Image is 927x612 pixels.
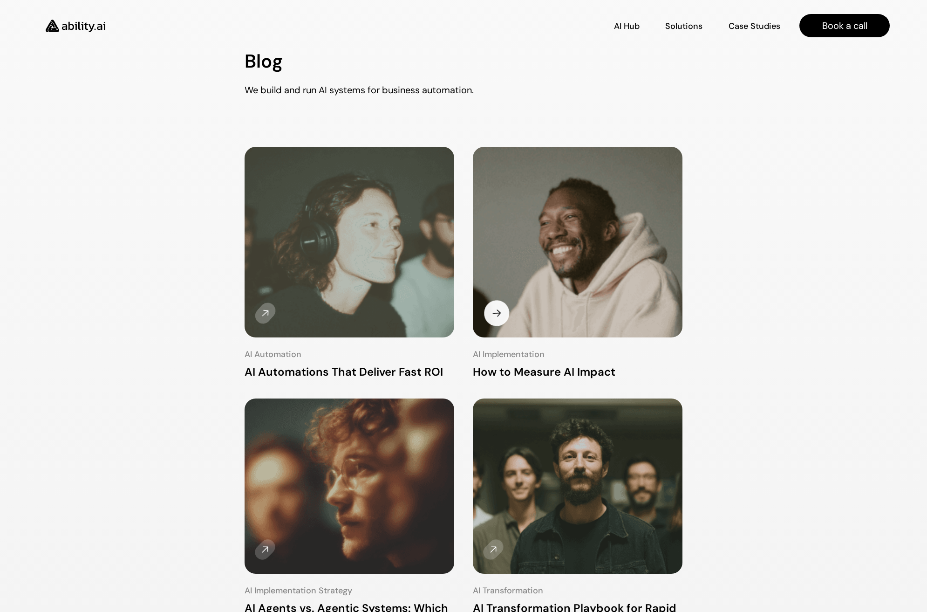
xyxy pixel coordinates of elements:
[118,14,890,37] nav: Main navigation
[261,50,272,72] span: o
[245,584,454,596] h4: AI Implementation Strategy
[245,83,617,96] h2: We build and run AI systems for business automation.
[729,21,780,32] p: Case Studies
[245,147,454,380] a: AI AutomationAI Automations That Deliver Fast ROI
[728,18,781,34] a: Case Studies
[473,349,682,360] h4: AI Implementation
[272,50,283,72] span: g
[473,584,682,596] h4: AI Transformation
[799,14,890,37] a: Book a call
[665,18,702,34] a: Solutions
[822,19,867,32] p: Book a call
[614,21,640,32] p: AI Hub
[614,18,640,34] a: AI Hub
[245,349,454,360] h4: AI Automation
[256,50,261,72] span: l
[665,21,702,32] p: Solutions
[473,147,682,380] a: AI ImplementationHow to Measure AI Impact
[245,364,454,380] h3: AI Automations That Deliver Fast ROI
[473,364,682,380] h3: How to Measure AI Impact
[245,50,256,72] span: B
